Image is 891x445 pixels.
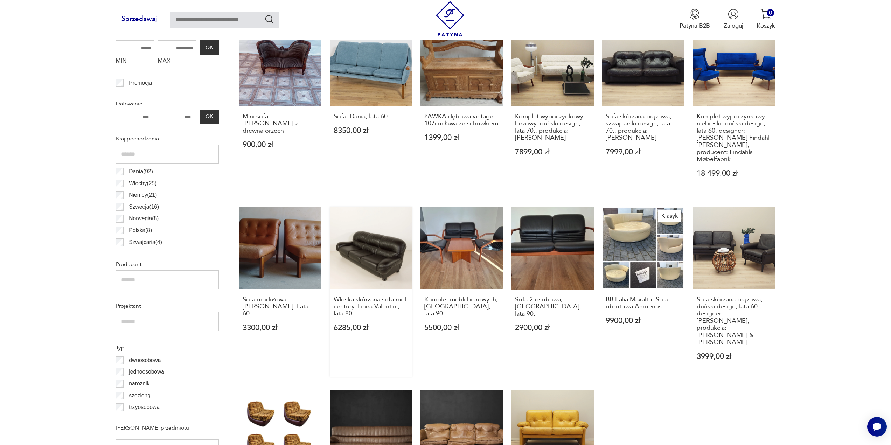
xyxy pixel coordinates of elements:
p: Datowanie [116,99,219,108]
a: Ikona medaluPatyna B2B [680,9,710,30]
button: OK [200,110,219,124]
p: trzyosobowa [129,403,160,412]
h3: Komplet wypoczynkowy beżowy, duński design, lata 70., produkcja: [PERSON_NAME] [515,113,590,142]
img: Patyna - sklep z meblami i dekoracjami vintage [432,1,468,36]
a: Sofa, Dania, lata 60.Sofa, Dania, lata 60.8350,00 zł [330,24,412,194]
p: Zaloguj [724,22,743,30]
p: Dania ( 92 ) [129,167,153,176]
p: 9900,00 zł [606,317,681,325]
p: Promocja [129,78,152,88]
a: Komplet wypoczynkowy niebieski, duński design, lata 60, designer: Chresten Findahl Brodersen, pro... [693,24,775,194]
p: Producent [116,260,219,269]
a: KlasykBB Italia Maxalto, Sofa obrotowa AmoenusBB Italia Maxalto, Sofa obrotowa Amoenus9900,00 zł [602,207,684,376]
h3: Komplet mebli biurowych, [GEOGRAPHIC_DATA], lata 90. [424,296,499,318]
label: MAX [158,55,196,68]
p: 900,00 zł [243,141,318,148]
a: Sprzedawaj [116,17,163,22]
h3: Sofa modułowa, [PERSON_NAME]. Lata 60. [243,296,318,318]
button: OK [200,40,219,55]
img: Ikona medalu [689,9,700,20]
a: Komplet mebli biurowych, Włochy, lata 90.Komplet mebli biurowych, [GEOGRAPHIC_DATA], lata 90.5500... [420,207,503,376]
p: Niemcy ( 21 ) [129,190,157,200]
button: Zaloguj [724,9,743,30]
p: 8350,00 zł [334,127,409,134]
p: 7999,00 zł [606,148,681,156]
h3: BB Italia Maxalto, Sofa obrotowa Amoenus [606,296,681,311]
h3: Włoska skórzana sofa mid-century, Linea Valentini, lata 80. [334,296,409,318]
img: Ikonka użytkownika [728,9,739,20]
button: Szukaj [264,14,274,24]
p: Włochy ( 25 ) [129,179,156,188]
p: 6285,00 zł [334,324,409,332]
a: Sofa modułowa, Gustav Bergmann. Lata 60.Sofa modułowa, [PERSON_NAME]. Lata 60.3300,00 zł [239,207,321,376]
a: Mini sofa ludwikowska z drewna orzechMini sofa [PERSON_NAME] z drewna orzech900,00 zł [239,24,321,194]
a: Włoska skórzana sofa mid-century, Linea Valentini, lata 80.Włoska skórzana sofa mid-century, Line... [330,207,412,376]
h3: Mini sofa [PERSON_NAME] z drewna orzech [243,113,318,134]
a: Sofa skórzana brązowa, duński design, lata 60., designer: Aage Christiansen, produkcja: Erhardsen... [693,207,775,376]
p: Patyna B2B [680,22,710,30]
p: dwuosobowa [129,356,161,365]
p: Czechosłowacja ( 3 ) [129,249,175,258]
p: 1399,00 zł [424,134,499,141]
label: MIN [116,55,154,68]
iframe: Smartsupp widget button [867,417,887,437]
h3: Sofa, Dania, lata 60. [334,113,409,120]
a: Komplet wypoczynkowy beżowy, duński design, lata 70., produkcja: DaniaKomplet wypoczynkowy beżowy... [511,24,593,194]
p: 18 499,00 zł [697,170,772,177]
h3: Sofa skórzana brązowa, szwajcarski design, lata 70., produkcja: [PERSON_NAME] [606,113,681,142]
a: Sofa skórzana brązowa, szwajcarski design, lata 70., produkcja: De SedeSofa skórzana brązowa, szw... [602,24,684,194]
h3: Sofa 2-osobowa, [GEOGRAPHIC_DATA], lata 90. [515,296,590,318]
a: ŁAWKA dębowa vintage 107cm ława ze schowkiemŁAWKA dębowa vintage 107cm ława ze schowkiem1399,00 zł [420,24,503,194]
p: jednoosobowa [129,367,164,376]
button: Patyna B2B [680,9,710,30]
p: 3300,00 zł [243,324,318,332]
div: 0 [767,9,774,16]
p: Kraj pochodzenia [116,134,219,143]
img: Ikona koszyka [760,9,771,20]
p: 3999,00 zł [697,353,772,360]
button: 0Koszyk [757,9,775,30]
button: Sprzedawaj [116,12,163,27]
h3: Komplet wypoczynkowy niebieski, duński design, lata 60, designer: [PERSON_NAME] Findahl [PERSON_N... [697,113,772,163]
p: 7899,00 zł [515,148,590,156]
p: 5500,00 zł [424,324,499,332]
h3: ŁAWKA dębowa vintage 107cm ława ze schowkiem [424,113,499,127]
p: szezlong [129,391,151,400]
p: Polska ( 8 ) [129,226,152,235]
a: Sofa 2-osobowa, Włochy, lata 90.Sofa 2-osobowa, [GEOGRAPHIC_DATA], lata 90.2900,00 zł [511,207,593,376]
p: narożnik [129,379,149,388]
p: Szwecja ( 16 ) [129,202,159,211]
h3: Sofa skórzana brązowa, duński design, lata 60., designer: [PERSON_NAME], produkcja: [PERSON_NAME]... [697,296,772,346]
p: Projektant [116,301,219,311]
p: [PERSON_NAME] przedmiotu [116,423,219,432]
p: Koszyk [757,22,775,30]
p: Norwegia ( 8 ) [129,214,159,223]
p: Typ [116,343,219,352]
p: 2900,00 zł [515,324,590,332]
p: Szwajcaria ( 4 ) [129,238,162,247]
